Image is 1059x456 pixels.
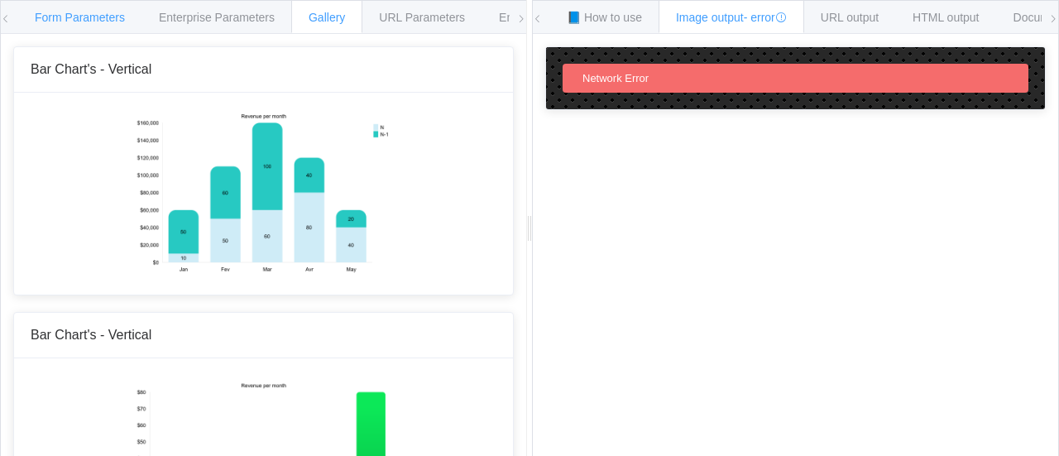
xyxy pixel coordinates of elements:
[31,328,151,342] span: Bar Chart's - Vertical
[379,11,465,24] span: URL Parameters
[35,11,125,24] span: Form Parameters
[676,11,787,24] span: Image output
[744,11,787,24] span: - error
[567,11,642,24] span: 📘 How to use
[821,11,879,24] span: URL output
[309,11,345,24] span: Gallery
[913,11,979,24] span: HTML output
[582,72,649,84] span: Network Error
[135,109,392,275] img: Static chart exemple
[499,11,570,24] span: Environments
[31,62,151,76] span: Bar Chart's - Vertical
[159,11,275,24] span: Enterprise Parameters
